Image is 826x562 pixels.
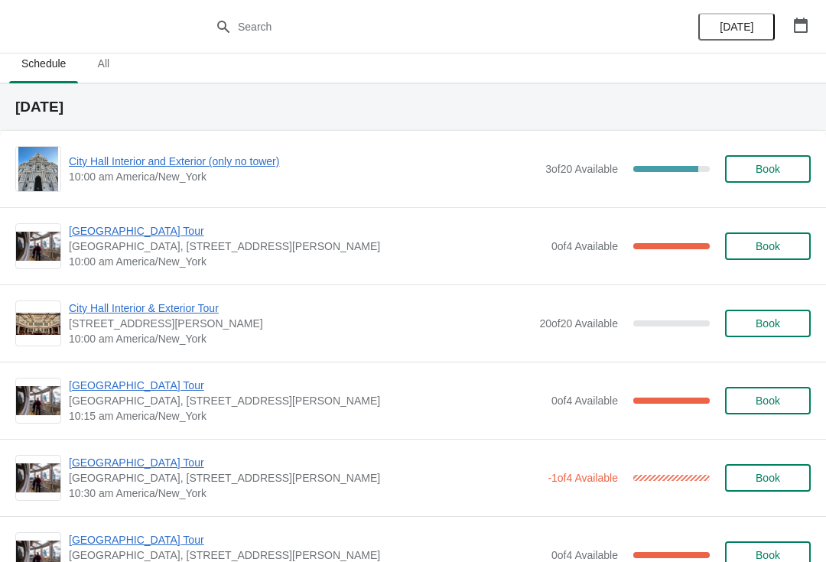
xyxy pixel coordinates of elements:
img: City Hall Interior and Exterior (only no tower) | | 10:00 am America/New_York [18,147,59,191]
img: City Hall Tower Tour | City Hall Visitor Center, 1400 John F Kennedy Boulevard Suite 121, Philade... [16,232,60,262]
span: 10:30 am America/New_York [69,486,540,501]
button: Book [725,387,811,414]
span: Book [756,549,780,561]
span: City Hall Interior & Exterior Tour [69,300,532,316]
span: Book [756,240,780,252]
span: [STREET_ADDRESS][PERSON_NAME] [69,316,532,331]
img: City Hall Interior & Exterior Tour | 1400 John F Kennedy Boulevard, Suite 121, Philadelphia, PA, ... [16,313,60,335]
input: Search [237,13,619,41]
span: Book [756,472,780,484]
span: 0 of 4 Available [551,395,618,407]
span: 0 of 4 Available [551,549,618,561]
span: 0 of 4 Available [551,240,618,252]
button: Book [725,310,811,337]
span: 20 of 20 Available [539,317,618,330]
span: All [84,50,122,77]
h2: [DATE] [15,99,811,115]
span: -1 of 4 Available [548,472,618,484]
span: Book [756,317,780,330]
span: [DATE] [720,21,753,33]
button: Book [725,232,811,260]
span: [GEOGRAPHIC_DATA] Tour [69,378,544,393]
span: 10:00 am America/New_York [69,331,532,346]
span: [GEOGRAPHIC_DATA] Tour [69,455,540,470]
button: [DATE] [698,13,775,41]
button: Book [725,464,811,492]
span: [GEOGRAPHIC_DATA], [STREET_ADDRESS][PERSON_NAME] [69,470,540,486]
span: 10:15 am America/New_York [69,408,544,424]
span: City Hall Interior and Exterior (only no tower) [69,154,538,169]
span: 10:00 am America/New_York [69,169,538,184]
span: [GEOGRAPHIC_DATA], [STREET_ADDRESS][PERSON_NAME] [69,393,544,408]
span: Book [756,395,780,407]
span: [GEOGRAPHIC_DATA] Tour [69,532,544,547]
span: [GEOGRAPHIC_DATA], [STREET_ADDRESS][PERSON_NAME] [69,239,544,254]
span: [GEOGRAPHIC_DATA] Tour [69,223,544,239]
span: Schedule [9,50,78,77]
span: Book [756,163,780,175]
img: City Hall Tower Tour | City Hall Visitor Center, 1400 John F Kennedy Boulevard Suite 121, Philade... [16,386,60,416]
span: 3 of 20 Available [545,163,618,175]
button: Book [725,155,811,183]
span: 10:00 am America/New_York [69,254,544,269]
img: City Hall Tower Tour | City Hall Visitor Center, 1400 John F Kennedy Boulevard Suite 121, Philade... [16,463,60,493]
